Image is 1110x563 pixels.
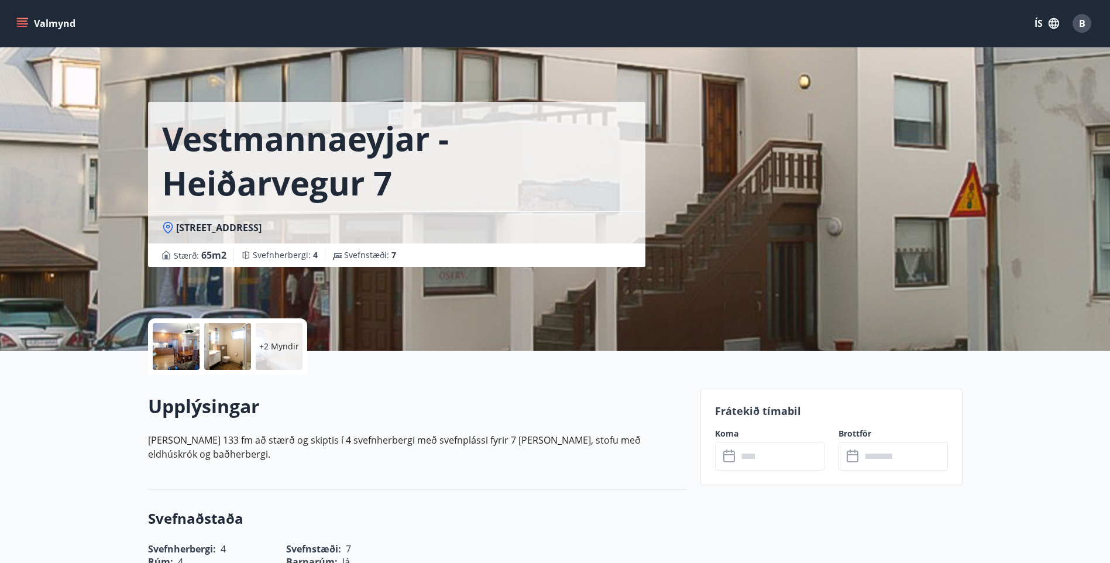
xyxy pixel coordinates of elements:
button: ÍS [1028,13,1066,34]
span: 4 [313,249,318,260]
p: [PERSON_NAME] 133 fm að stærð og skiptis í 4 svefnherbergi með svefnplássi fyrir 7 [PERSON_NAME],... [148,433,686,461]
span: 7 [391,249,396,260]
button: B [1068,9,1096,37]
span: Svefnherbergi : [253,249,318,261]
span: B [1079,17,1085,30]
p: +2 Myndir [259,341,299,352]
h2: Upplýsingar [148,393,686,419]
label: Brottför [838,428,948,440]
span: Svefnstæði : [344,249,396,261]
span: 65 m2 [201,249,226,262]
button: menu [14,13,80,34]
span: Stærð : [174,248,226,262]
label: Koma [715,428,824,440]
p: Frátekið tímabil [715,403,948,418]
span: [STREET_ADDRESS] [176,221,262,234]
h3: Svefnaðstaða [148,509,686,528]
h1: Vestmannaeyjar - Heiðarvegur 7 [162,116,631,205]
